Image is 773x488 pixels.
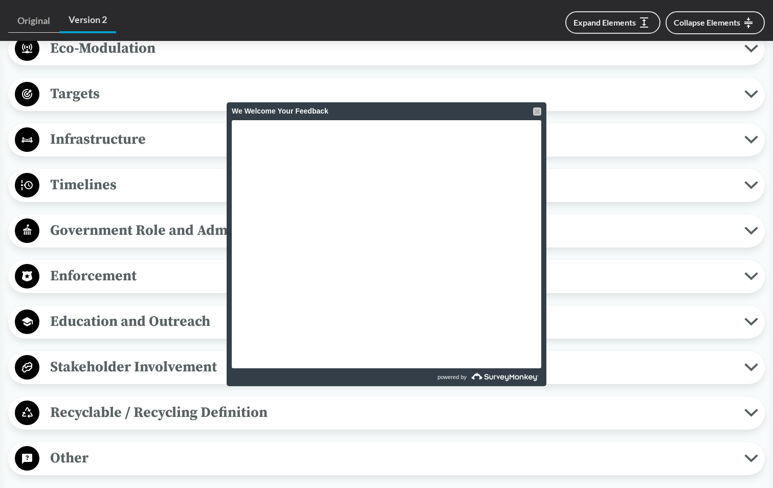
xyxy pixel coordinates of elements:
[12,263,761,290] button: Enforcement
[12,400,761,426] button: Recyclable / Recycling Definition
[12,127,761,153] button: Infrastructure
[12,81,761,107] button: Targets
[12,354,761,381] button: Stakeholder Involvement
[437,368,467,386] span: powered by
[12,309,761,335] button: Education and Outreach
[565,11,660,34] button: Expand Elements
[12,446,761,472] button: Other
[12,218,761,244] button: Government Role and Administration
[666,11,765,34] button: Collapse Elements
[39,37,744,60] span: Eco-Modulation
[39,128,744,151] span: Infrastructure
[388,368,541,386] a: powered by
[39,173,744,196] span: Timelines
[39,310,744,333] span: Education and Outreach
[39,219,744,242] span: Government Role and Administration
[12,36,761,62] button: Eco-Modulation
[39,447,744,470] span: Other
[12,172,761,198] button: Timelines
[39,264,744,287] span: Enforcement
[39,82,744,105] span: Targets
[59,8,116,33] a: Version 2
[39,401,744,424] span: Recyclable / Recycling Definition
[8,9,59,33] a: Original
[39,356,744,379] span: Stakeholder Involvement
[232,102,541,120] div: We Welcome Your Feedback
